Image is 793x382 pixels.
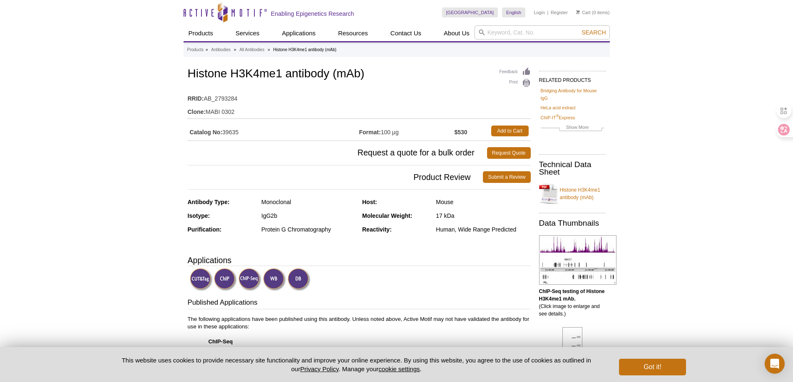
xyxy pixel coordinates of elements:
[211,46,231,54] a: Antibodies
[206,47,208,52] li: »
[541,123,604,133] a: Show More
[239,46,264,54] a: All Antibodies
[765,354,785,374] div: Open Intercom Messenger
[500,79,531,88] a: Print
[190,128,223,136] strong: Catalog No:
[539,235,617,285] img: Histone H3K4me1 antibody (mAb) tested by ChIP-Seq.
[214,268,237,291] img: ChIP Validated
[475,25,610,39] input: Keyword, Cat. No.
[261,198,356,206] div: Monoclonal
[454,128,467,136] strong: $530
[541,114,575,121] a: ChIP-IT®Express
[333,25,373,41] a: Resources
[576,10,580,14] img: Your Cart
[271,10,354,17] h2: Enabling Epigenetics Research
[582,29,606,36] span: Search
[576,10,591,15] a: Cart
[188,108,206,116] strong: Clone:
[188,95,204,102] strong: RRID:
[277,25,321,41] a: Applications
[534,10,545,15] a: Login
[576,7,610,17] li: (0 items)
[188,123,359,138] td: 39635
[188,147,487,159] span: Request a quote for a bulk order
[436,198,530,206] div: Mouse
[188,212,210,219] strong: Isotype:
[436,212,530,219] div: 17 kDa
[547,7,549,17] li: |
[288,268,311,291] img: Dot Blot Validated
[234,47,236,52] li: »
[188,254,531,266] h3: Applications
[231,25,265,41] a: Services
[500,67,531,76] a: Feedback
[263,268,286,291] img: Western Blot Validated
[541,104,576,111] a: HeLa acid extract
[539,288,606,318] p: (Click image to enlarge and see details.)
[539,71,606,86] h2: RELATED PRODUCTS
[378,365,420,372] button: cookie settings
[579,29,608,36] button: Search
[188,90,531,103] td: AB_2793284
[188,171,483,183] span: Product Review
[551,10,568,15] a: Register
[502,7,525,17] a: English
[487,147,531,159] a: Request Quote
[539,288,605,302] b: ChIP-Seq testing of Histone H3K4me1 mAb.
[539,161,606,176] h2: Technical Data Sheet
[188,298,531,309] h3: Published Applications
[439,25,475,41] a: About Us
[273,47,336,52] li: Histone H3K4me1 antibody (mAb)
[483,171,530,183] a: Submit a Review
[184,25,218,41] a: Products
[261,226,356,233] div: Protein G Chromatography
[187,46,204,54] a: Products
[107,356,606,373] p: This website uses cookies to provide necessary site functionality and improve your online experie...
[268,47,270,52] li: »
[362,199,377,205] strong: Host:
[362,226,392,233] strong: Reactivity:
[619,359,686,375] button: Got it!
[188,103,531,116] td: MABI 0302
[188,315,531,368] p: The following applications have been published using this antibody. Unless noted above, Active Mo...
[362,212,412,219] strong: Molecular Weight:
[556,114,559,118] sup: ®
[359,128,381,136] strong: Format:
[442,7,498,17] a: [GEOGRAPHIC_DATA]
[300,365,338,372] a: Privacy Policy
[239,268,261,291] img: ChIP-Seq Validated
[436,226,530,233] div: Human, Wide Range Predicted
[188,67,531,81] h1: Histone H3K4me1 antibody (mAb)
[539,181,606,206] a: Histone H3K4me1 antibody (mAb)
[539,219,606,227] h2: Data Thumbnails
[190,268,213,291] img: CUT&Tag Validated
[491,126,529,136] a: Add to Cart
[209,338,233,345] strong: ChIP-Seq
[541,87,604,102] a: Bridging Antibody for Mouse IgG
[188,226,222,233] strong: Purification:
[261,212,356,219] div: IgG2b
[385,25,426,41] a: Contact Us
[359,123,455,138] td: 100 µg
[188,199,230,205] strong: Antibody Type:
